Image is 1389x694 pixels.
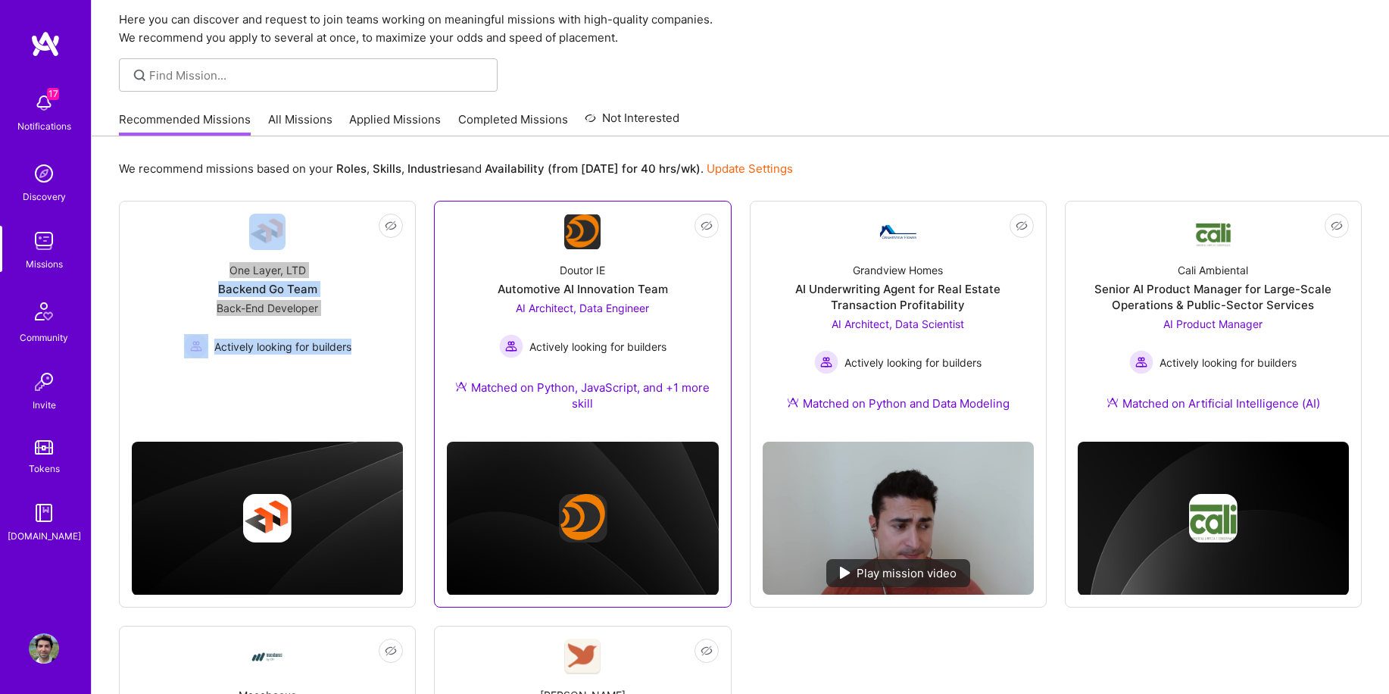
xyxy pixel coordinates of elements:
[229,262,306,278] div: One Layer, LTD
[564,639,601,674] img: Company Logo
[20,330,68,345] div: Community
[119,11,1362,47] p: Here you can discover and request to join teams working on meaningful missions with high-quality ...
[119,161,793,177] p: We recommend missions based on your , , and .
[149,67,486,83] input: Find Mission...
[217,302,318,314] span: Back-End Developer
[1160,355,1297,370] span: Actively looking for builders
[23,189,66,205] div: Discovery
[1078,214,1349,430] a: Company LogoCali AmbientalSenior AI Product Manager for Large-Scale Operations & Public-Sector Se...
[385,220,397,232] i: icon EyeClosed
[1163,317,1263,330] span: AI Product Manager
[447,214,718,430] a: Company LogoDoutor IEAutomotive AI Innovation TeamAI Architect, Data Engineer Actively looking fo...
[458,111,568,136] a: Completed Missions
[1195,217,1231,248] img: Company Logo
[485,161,701,176] b: Availability (from [DATE] for 40 hrs/wk)
[1107,395,1320,411] div: Matched on Artificial Intelligence (AI)
[826,559,970,587] div: Play mission video
[26,256,63,272] div: Missions
[516,302,649,314] span: AI Architect, Data Engineer
[47,88,59,100] span: 17
[1016,220,1028,232] i: icon EyeClosed
[243,494,292,542] img: Company logo
[218,281,317,297] div: Backend Go Team
[29,367,59,397] img: Invite
[447,380,718,411] div: Matched on Python, JavaScript, and +1 more skill
[373,161,401,176] b: Skills
[336,161,367,176] b: Roles
[349,111,441,136] a: Applied Missions
[407,161,462,176] b: Industries
[132,442,403,596] img: cover
[29,633,59,664] img: User Avatar
[707,161,793,176] a: Update Settings
[564,214,601,249] img: Company Logo
[17,118,71,134] div: Notifications
[1129,350,1153,374] img: Actively looking for builders
[268,111,332,136] a: All Missions
[498,281,668,297] div: Automotive AI Innovation Team
[249,639,286,675] img: Company Logo
[25,633,63,664] a: User Avatar
[29,498,59,528] img: guide book
[529,339,666,355] span: Actively looking for builders
[832,317,964,330] span: AI Architect, Data Scientist
[853,262,943,278] div: Grandview Homes
[763,214,1034,430] a: Company LogoGrandview HomesAI Underwriting Agent for Real Estate Transaction ProfitabilityAI Arch...
[701,645,713,657] i: icon EyeClosed
[1178,262,1248,278] div: Cali Ambiental
[763,442,1034,595] img: No Mission
[8,528,81,544] div: [DOMAIN_NAME]
[840,567,851,579] img: play
[787,396,799,408] img: Ateam Purple Icon
[814,350,838,374] img: Actively looking for builders
[29,226,59,256] img: teamwork
[249,214,286,250] img: Company Logo
[35,440,53,455] img: tokens
[844,355,982,370] span: Actively looking for builders
[701,220,713,232] i: icon EyeClosed
[447,442,718,596] img: cover
[1331,220,1343,232] i: icon EyeClosed
[787,395,1010,411] div: Matched on Python and Data Modeling
[763,281,1034,313] div: AI Underwriting Agent for Real Estate Transaction Profitability
[1189,494,1238,542] img: Company logo
[30,30,61,58] img: logo
[132,214,403,398] a: Company LogoOne Layer, LTDBackend Go TeamBack-End Developer Actively looking for buildersActively...
[26,293,62,330] img: Community
[214,339,351,355] span: Actively looking for builders
[499,334,523,358] img: Actively looking for builders
[1107,396,1119,408] img: Ateam Purple Icon
[455,380,467,392] img: Ateam Purple Icon
[119,111,251,136] a: Recommended Missions
[558,494,607,542] img: Company logo
[184,334,208,358] img: Actively looking for builders
[560,262,605,278] div: Doutor IE
[880,225,916,239] img: Company Logo
[33,397,56,413] div: Invite
[585,109,679,136] a: Not Interested
[385,645,397,657] i: icon EyeClosed
[131,67,148,84] i: icon SearchGrey
[29,88,59,118] img: bell
[1078,281,1349,313] div: Senior AI Product Manager for Large-Scale Operations & Public-Sector Services
[1078,442,1349,596] img: cover
[29,461,60,477] div: Tokens
[29,158,59,189] img: discovery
